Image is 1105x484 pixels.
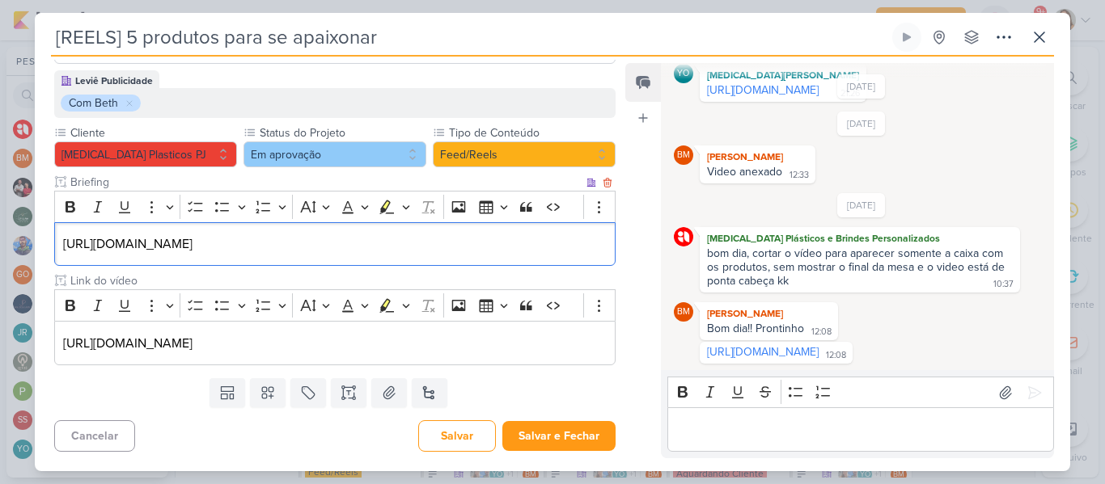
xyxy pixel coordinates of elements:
[707,246,1008,288] div: bom dia, cortar o vídeo para aparecer somente a caixa com os produtos, sem mostrar o final da mes...
[703,230,1017,246] div: [MEDICAL_DATA] Plásticos e Brindes Personalizados
[707,345,819,359] a: [URL][DOMAIN_NAME]
[51,23,889,52] input: Kard Sem Título
[840,87,860,100] div: 21:26
[707,165,782,179] div: Video anexado
[667,407,1054,452] div: Editor editing area: main
[674,227,693,246] img: Allegra Plásticos e Brindes Personalizados
[54,191,616,222] div: Editor toolbar
[811,326,832,339] div: 12:08
[502,421,616,451] button: Salvar e Fechar
[703,305,835,322] div: [PERSON_NAME]
[63,234,607,254] p: [URL][DOMAIN_NAME]
[703,149,812,165] div: [PERSON_NAME]
[677,151,690,160] p: BM
[993,278,1014,291] div: 10:37
[433,141,616,167] button: Feed/Reels
[900,31,913,44] div: Ligar relógio
[707,322,804,335] div: Bom dia!! Prontinho
[63,334,607,353] p: [URL][DOMAIN_NAME]
[677,69,689,78] p: YO
[75,74,153,88] div: Leviê Publicidade
[258,124,426,141] label: Status do Projeto
[54,141,237,167] button: [MEDICAL_DATA] Plasticos PJ
[447,124,616,141] label: Tipo de Conteúdo
[667,377,1054,408] div: Editor toolbar
[54,289,616,321] div: Editor toolbar
[69,95,118,112] div: Com Beth
[674,302,693,322] div: Beth Monteiro
[54,420,135,452] button: Cancelar
[54,222,616,267] div: Editor editing area: main
[707,83,819,97] a: [URL][DOMAIN_NAME]
[418,420,496,452] button: Salvar
[243,141,426,167] button: Em aprovação
[69,124,237,141] label: Cliente
[67,174,583,191] input: Texto sem título
[826,349,846,362] div: 12:08
[54,321,616,365] div: Editor editing area: main
[67,272,616,289] input: Texto sem título
[790,169,809,182] div: 12:33
[703,67,863,83] div: [MEDICAL_DATA][PERSON_NAME]
[677,308,690,317] p: BM
[674,64,693,83] div: Yasmin Oliveira
[674,145,693,165] div: Beth Monteiro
